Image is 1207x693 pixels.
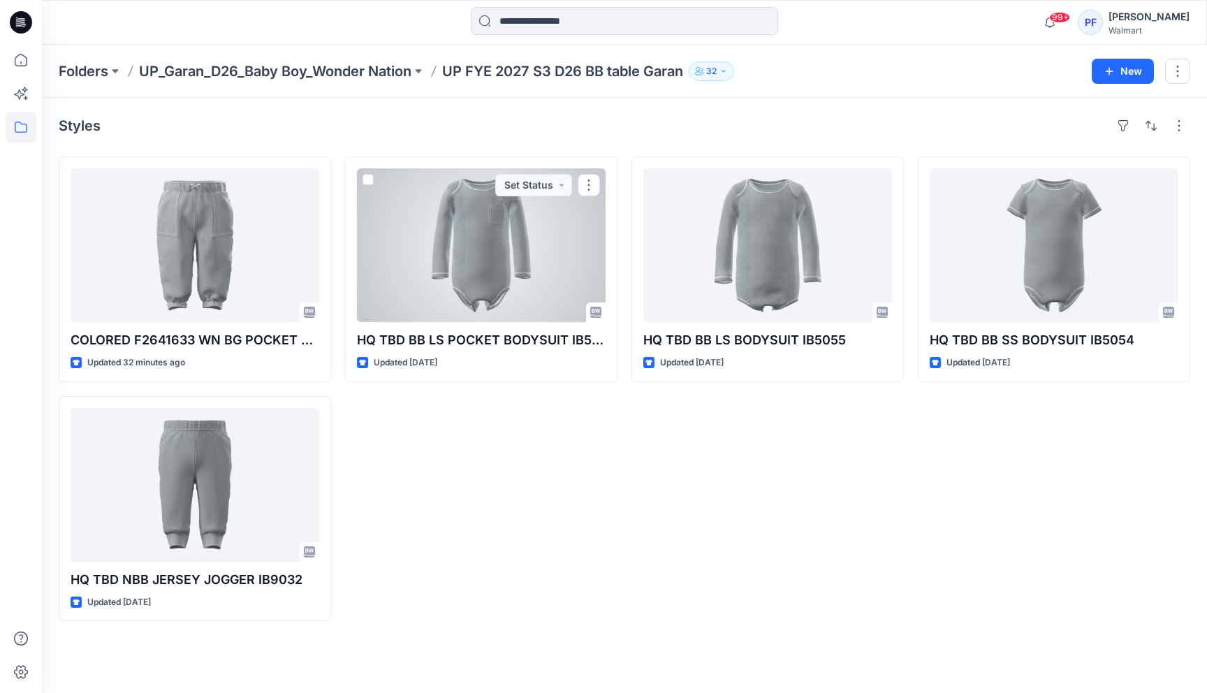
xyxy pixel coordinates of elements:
div: [PERSON_NAME] [1109,8,1190,25]
p: Updated [DATE] [660,356,724,370]
p: Updated [DATE] [946,356,1010,370]
p: HQ TBD BB SS BODYSUIT IB5054 [930,330,1178,350]
div: Walmart [1109,25,1190,36]
div: PF [1078,10,1103,35]
button: New [1092,59,1154,84]
a: UP_Garan_D26_Baby Boy_Wonder Nation [139,61,411,81]
p: Updated 32 minutes ago [87,356,185,370]
a: HQ TBD NBB JERSEY JOGGER IB9032 [71,408,319,562]
p: UP FYE 2027 S3 D26 BB table Garan [442,61,683,81]
p: HQ TBD NBB JERSEY JOGGER IB9032 [71,570,319,590]
a: HQ TBD BB SS BODYSUIT IB5054 [930,168,1178,322]
p: Updated [DATE] [87,595,151,610]
a: Folders [59,61,108,81]
p: HQ TBD BB LS POCKET BODYSUIT IB5059 [357,330,606,350]
button: 32 [689,61,734,81]
p: Updated [DATE] [374,356,437,370]
a: HQ TBD BB LS POCKET BODYSUIT IB5059 [357,168,606,322]
span: 99+ [1049,12,1070,23]
h4: Styles [59,117,101,134]
p: COLORED F2641633 WN BG POCKET JOGGER GARAN OPTION [71,330,319,350]
a: HQ TBD BB LS BODYSUIT IB5055 [643,168,892,322]
a: COLORED F2641633 WN BG POCKET JOGGER GARAN OPTION [71,168,319,322]
p: 32 [706,64,717,79]
p: HQ TBD BB LS BODYSUIT IB5055 [643,330,892,350]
